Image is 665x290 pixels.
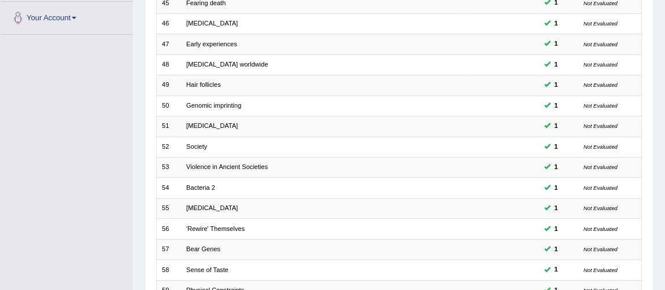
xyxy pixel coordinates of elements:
[156,239,181,259] td: 57
[551,39,561,49] span: You can still take this question
[583,144,618,150] small: Not Evaluated
[156,116,181,137] td: 51
[186,81,221,88] a: Hair follicles
[583,102,618,109] small: Not Evaluated
[583,61,618,68] small: Not Evaluated
[156,157,181,178] td: 53
[1,2,132,31] a: Your Account
[583,41,618,47] small: Not Evaluated
[156,198,181,218] td: 55
[156,34,181,54] td: 47
[186,204,238,211] a: [MEDICAL_DATA]
[551,19,561,29] span: You can still take this question
[186,102,241,109] a: Genomic imprinting
[186,20,238,27] a: [MEDICAL_DATA]
[551,80,561,90] span: You can still take this question
[551,183,561,193] span: You can still take this question
[583,246,618,252] small: Not Evaluated
[583,205,618,211] small: Not Evaluated
[583,226,618,232] small: Not Evaluated
[583,82,618,88] small: Not Evaluated
[186,245,220,252] a: Bear Genes
[186,122,238,129] a: [MEDICAL_DATA]
[186,266,228,273] a: Sense of Taste
[551,244,561,255] span: You can still take this question
[551,265,561,275] span: You can still take this question
[186,225,245,232] a: 'Rewire' Themselves
[186,41,237,47] a: Early experiences
[156,260,181,280] td: 58
[583,185,618,191] small: Not Evaluated
[583,123,618,129] small: Not Evaluated
[156,137,181,157] td: 52
[583,267,618,273] small: Not Evaluated
[186,184,215,191] a: Bacteria 2
[583,20,618,27] small: Not Evaluated
[156,178,181,198] td: 54
[156,219,181,239] td: 56
[551,162,561,172] span: You can still take this question
[156,13,181,34] td: 46
[551,224,561,234] span: You can still take this question
[186,163,268,170] a: Violence in Ancient Societies
[186,61,268,68] a: [MEDICAL_DATA] worldwide
[583,164,618,170] small: Not Evaluated
[551,101,561,111] span: You can still take this question
[186,143,207,150] a: Society
[551,203,561,214] span: You can still take this question
[551,60,561,70] span: You can still take this question
[156,96,181,116] td: 50
[551,142,561,152] span: You can still take this question
[156,54,181,75] td: 48
[156,75,181,96] td: 49
[551,121,561,131] span: You can still take this question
